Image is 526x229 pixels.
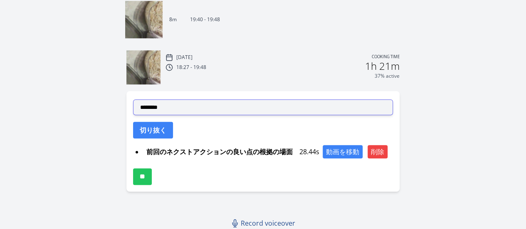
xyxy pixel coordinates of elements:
[125,1,163,38] img: 250901104113_thumb.jpeg
[365,61,400,71] h2: 1h 21m
[126,50,161,84] img: 250901104113_thumb.jpeg
[375,73,400,79] p: 37% active
[323,145,363,158] button: 動画を移動
[176,64,206,71] p: 18:27 - 19:48
[169,16,177,23] p: 8m
[372,54,400,61] p: Cooking time
[133,122,173,138] button: 切り抜く
[143,145,393,158] div: 28.44s
[368,145,388,158] button: 削除
[176,54,193,61] p: [DATE]
[190,16,220,23] p: 19:40 - 19:48
[241,218,295,228] span: Record voiceover
[143,145,296,158] span: 前回のネクストアクションの良い点の根拠の場面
